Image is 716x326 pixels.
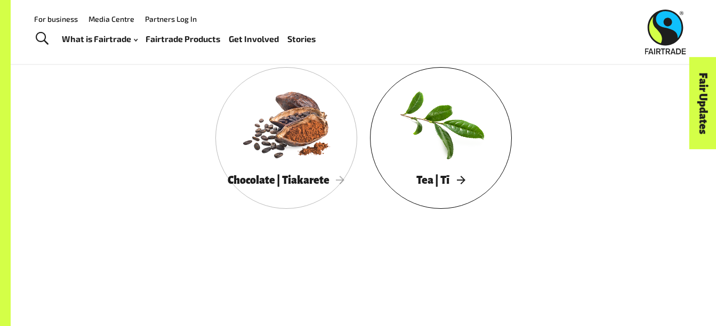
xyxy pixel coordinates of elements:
a: Media Centre [89,14,134,23]
a: Toggle Search [29,26,55,52]
a: For business [34,14,78,23]
img: Fairtrade Australia New Zealand logo [645,10,686,54]
span: Chocolate | Tiakarete [228,174,345,186]
a: Partners Log In [145,14,197,23]
a: Tea | Tī [370,67,512,209]
a: Fairtrade Products [146,31,220,47]
a: Get Involved [229,31,279,47]
span: Tea | Tī [416,174,465,186]
a: What is Fairtrade [62,31,138,47]
a: Chocolate | Tiakarete [215,67,357,209]
a: Stories [287,31,316,47]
